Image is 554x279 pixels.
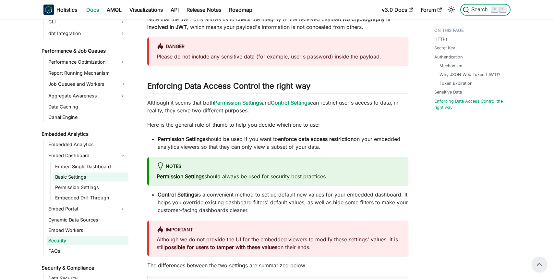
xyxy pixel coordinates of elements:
a: CLI [46,17,117,27]
h2: Enforcing Data Access Control the right way [147,81,408,94]
a: Embedded Drill-Through [53,193,128,202]
a: Authentication [434,54,463,60]
a: Dynamic Data Sources [46,215,128,224]
li: is a convenient method to set up default new values for your embedded dashboard. It helps you ove... [158,191,408,214]
strong: enforce data access restriction [278,136,354,142]
a: Forum [417,5,446,15]
strong: Permission Settings [157,173,204,180]
button: Scroll back to top [532,257,547,272]
a: Token Expiration [440,80,473,86]
a: HolisticsHolistics [43,5,77,15]
strong: Permission Settings [158,136,205,142]
div: Important [157,226,401,234]
div: danger [157,43,401,51]
li: should be used if you want to on your embedded analytics viewers so that they can only view a sub... [158,135,408,151]
a: Embed Portal [46,204,117,214]
a: Why JSON Web Token (JWT)? [440,71,500,78]
a: Secret Key [434,45,455,51]
div: Notes [157,162,401,171]
a: Embedded Analytics [40,130,128,139]
a: v3.0 Docs [378,5,417,15]
a: Report Running Mechanism [46,69,128,78]
nav: Docs sidebar [37,19,134,279]
a: Visualizations [126,5,167,15]
a: API [167,5,183,15]
a: HTTPs [434,36,448,42]
a: AMQL [103,5,126,15]
a: Mechanism [440,63,462,69]
a: Security & Compliance [40,263,128,273]
button: Switch between dark and light mode (currently light mode) [446,5,456,15]
kbd: K [500,6,506,12]
a: Embed Workers [46,226,128,235]
a: Release Notes [183,5,225,15]
a: Permission Settings [53,183,128,192]
button: Expand sidebar category 'dbt Integration' [117,28,128,39]
p: Please do not include any sensitive data (for example, user's password) inside the payload. [157,53,401,60]
button: Expand sidebar category 'Performance Optimization' [117,57,128,67]
p: Here is the general rule of thumb to help you decide which one to use: [147,121,408,129]
a: Performance Optimization [46,57,117,67]
button: Collapse sidebar category 'Embed Dashboard' [117,150,128,161]
p: Note that the JWT only allows us to check the integrity of the received payload. , which means yo... [147,15,408,31]
a: Enforcing Data Access Control the right way [434,98,507,110]
button: Search (Command+K) [460,4,511,16]
a: Sensitive Data [434,89,462,95]
button: Expand sidebar category 'Embed Portal' [117,204,128,214]
a: Embedded Analytics [46,140,128,149]
a: FAQs [46,247,128,256]
a: Embed Single Dashboard [53,162,128,171]
a: Roadmap [225,5,256,15]
img: Holistics [43,5,54,15]
a: Security [46,236,128,245]
strong: possible for users to tamper with these values [165,244,277,250]
p: should always be used for security best practices. [157,172,401,180]
kbd: ⌘ [491,6,498,12]
p: The differences between the two settings are summarized below. [147,261,408,269]
button: Expand sidebar category 'Aggregate Awareness' [117,91,128,101]
a: Canal Engine [46,113,128,122]
button: Expand sidebar category 'CLI' [117,17,128,27]
a: Control Settings [271,99,310,106]
a: Performance & Job Queues [40,46,128,56]
p: Although it seems that both and can restrict user's access to data, in reality, they serve two di... [147,99,408,114]
a: Aggregate Awareness [46,91,117,101]
a: Job Queues and Workers [46,79,128,89]
a: Basic Settings [53,172,128,182]
a: Docs [82,5,103,15]
a: Permission Settings [214,99,262,106]
span: Search [469,7,492,13]
a: Embed Dashboard [46,150,117,161]
b: Holistics [56,6,77,14]
strong: Control Settings [158,191,197,198]
a: Data Caching [46,102,128,111]
a: dbt Integration [46,28,117,39]
p: Although we do not provide the UI for the embedded viewers to modify these settings' values, it i... [157,235,401,251]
